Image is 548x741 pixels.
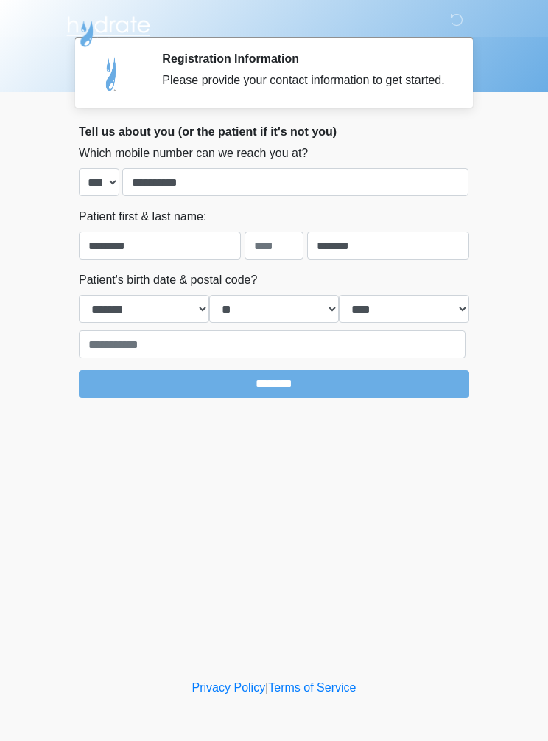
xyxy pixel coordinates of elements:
[268,681,356,694] a: Terms of Service
[79,271,257,289] label: Patient's birth date & postal code?
[162,72,447,89] div: Please provide your contact information to get started.
[265,681,268,694] a: |
[79,125,469,139] h2: Tell us about you (or the patient if it's not you)
[192,681,266,694] a: Privacy Policy
[64,11,152,48] img: Hydrate IV Bar - Flagstaff Logo
[90,52,134,96] img: Agent Avatar
[79,145,308,162] label: Which mobile number can we reach you at?
[79,208,206,226] label: Patient first & last name:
